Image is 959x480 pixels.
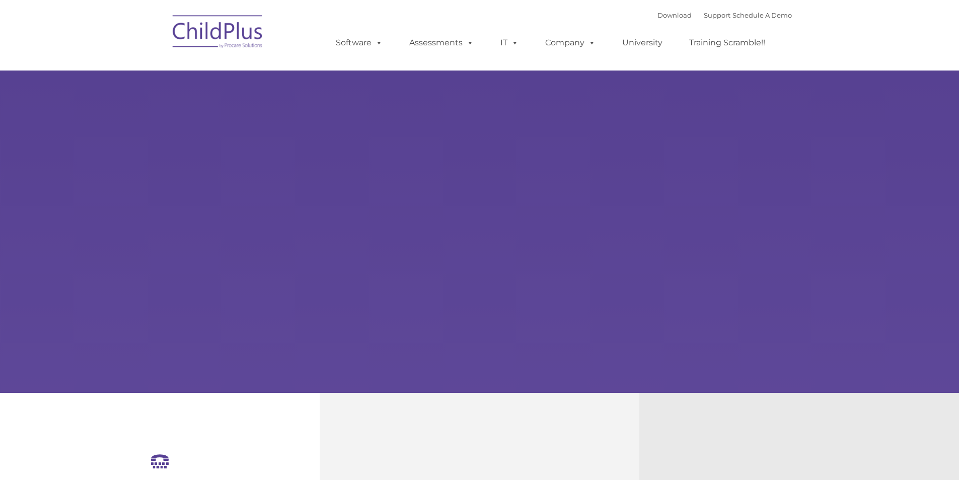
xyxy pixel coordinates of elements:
a: Schedule A Demo [732,11,792,19]
font: | [657,11,792,19]
a: IT [490,33,529,53]
a: Download [657,11,692,19]
a: Assessments [399,33,484,53]
img: ChildPlus by Procare Solutions [168,8,268,58]
a: Training Scramble!! [679,33,775,53]
a: University [612,33,673,53]
a: Company [535,33,606,53]
a: Support [704,11,730,19]
a: Software [326,33,393,53]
